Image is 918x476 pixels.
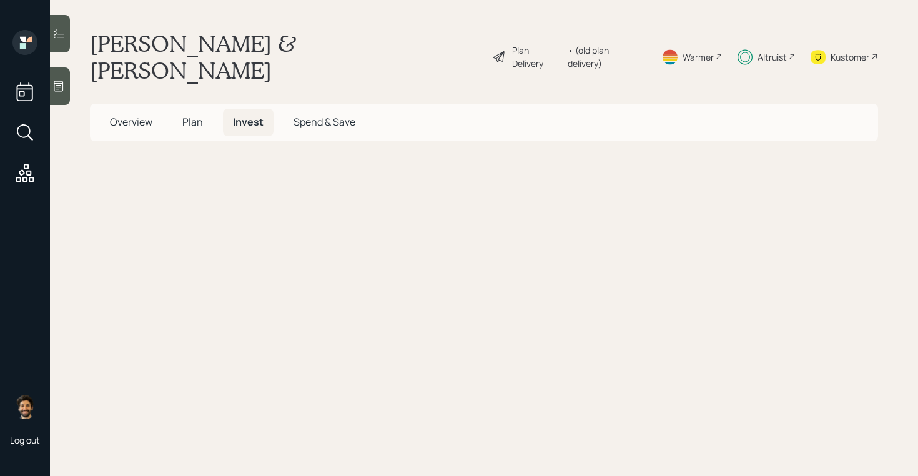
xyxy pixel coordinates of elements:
[512,44,561,70] div: Plan Delivery
[10,434,40,446] div: Log out
[831,51,869,64] div: Kustomer
[90,30,482,84] h1: [PERSON_NAME] & [PERSON_NAME]
[758,51,787,64] div: Altruist
[568,44,646,70] div: • (old plan-delivery)
[110,115,152,129] span: Overview
[233,115,264,129] span: Invest
[182,115,203,129] span: Plan
[294,115,355,129] span: Spend & Save
[683,51,714,64] div: Warmer
[12,394,37,419] img: eric-schwartz-headshot.png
